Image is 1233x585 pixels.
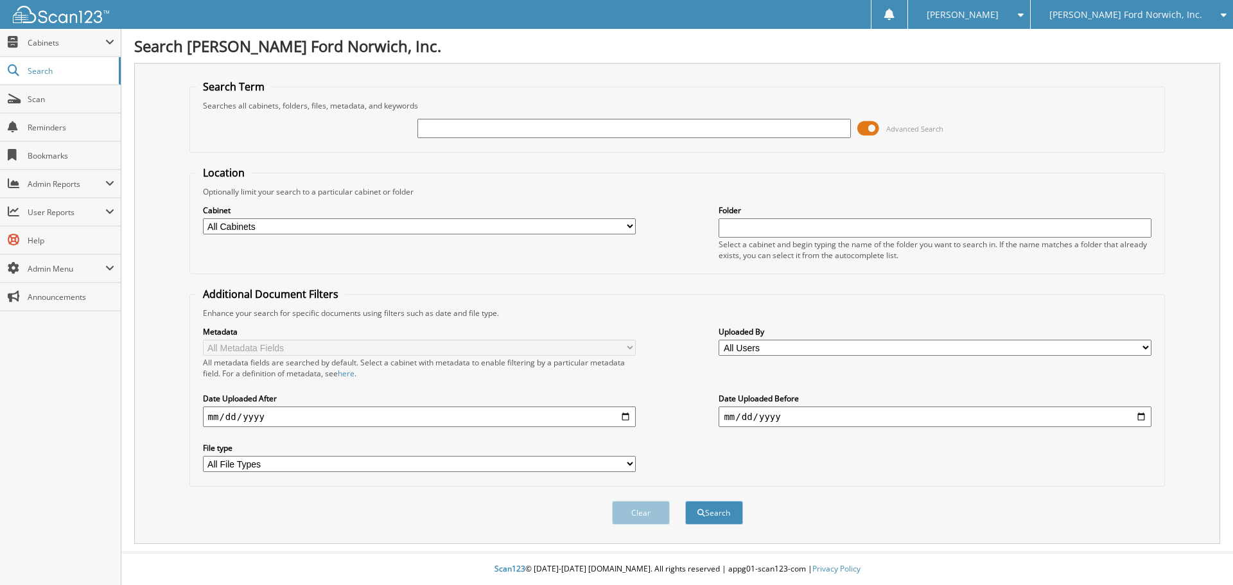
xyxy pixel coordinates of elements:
[203,326,636,337] label: Metadata
[719,406,1151,427] input: end
[197,308,1159,319] div: Enhance your search for specific documents using filters such as date and file type.
[812,563,861,574] a: Privacy Policy
[203,442,636,453] label: File type
[197,186,1159,197] div: Optionally limit your search to a particular cabinet or folder
[1169,523,1233,585] iframe: Chat Widget
[28,94,114,105] span: Scan
[13,6,109,23] img: scan123-logo-white.svg
[203,205,636,216] label: Cabinet
[28,179,105,189] span: Admin Reports
[927,11,999,19] span: [PERSON_NAME]
[719,326,1151,337] label: Uploaded By
[685,501,743,525] button: Search
[203,357,636,379] div: All metadata fields are searched by default. Select a cabinet with metadata to enable filtering b...
[134,35,1220,57] h1: Search [PERSON_NAME] Ford Norwich, Inc.
[197,100,1159,111] div: Searches all cabinets, folders, files, metadata, and keywords
[203,393,636,404] label: Date Uploaded After
[28,292,114,302] span: Announcements
[886,124,943,134] span: Advanced Search
[612,501,670,525] button: Clear
[719,239,1151,261] div: Select a cabinet and begin typing the name of the folder you want to search in. If the name match...
[28,263,105,274] span: Admin Menu
[197,287,345,301] legend: Additional Document Filters
[121,554,1233,585] div: © [DATE]-[DATE] [DOMAIN_NAME]. All rights reserved | appg01-scan123-com |
[719,393,1151,404] label: Date Uploaded Before
[28,37,105,48] span: Cabinets
[203,406,636,427] input: start
[719,205,1151,216] label: Folder
[338,368,354,379] a: here
[197,80,271,94] legend: Search Term
[28,207,105,218] span: User Reports
[28,150,114,161] span: Bookmarks
[28,235,114,246] span: Help
[494,563,525,574] span: Scan123
[28,122,114,133] span: Reminders
[1049,11,1202,19] span: [PERSON_NAME] Ford Norwich, Inc.
[197,166,251,180] legend: Location
[28,65,112,76] span: Search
